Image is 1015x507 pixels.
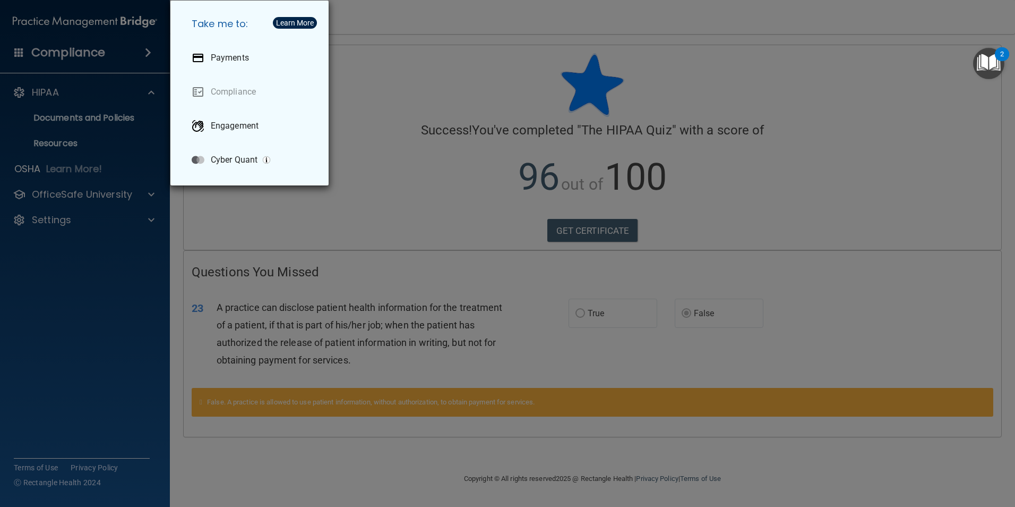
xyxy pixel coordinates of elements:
[183,111,320,141] a: Engagement
[183,77,320,107] a: Compliance
[183,145,320,175] a: Cyber Quant
[211,53,249,63] p: Payments
[273,17,317,29] button: Learn More
[183,9,320,39] h5: Take me to:
[973,48,1004,79] button: Open Resource Center, 2 new notifications
[276,19,314,27] div: Learn More
[1000,54,1004,68] div: 2
[183,43,320,73] a: Payments
[211,121,259,131] p: Engagement
[211,155,257,165] p: Cyber Quant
